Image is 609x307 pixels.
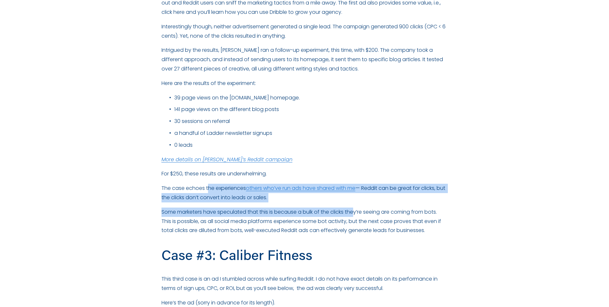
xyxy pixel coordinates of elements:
p: For $250, these results are underwhelming. [161,169,448,179]
p: Here are the results of the experiment: [161,79,448,88]
p: 30 sessions on referral [174,117,448,126]
p: 39 page views on the [DOMAIN_NAME] homepage. [174,93,448,103]
p: 141 page views on the different blog posts [174,105,448,114]
a: others who’ve run ads have shared with me [246,184,355,192]
p: Interestingly though, neither advertisement generated a single lead. The campaign generated 900 c... [161,22,448,41]
p: 0 leads [174,141,448,150]
h3: Case #3: Caliber Fitness [161,246,448,264]
a: More details on [PERSON_NAME]’s Reddit campaign [161,156,292,163]
p: The case echoes the experiences — Reddit can be great for clicks, but the clicks don’t convert in... [161,184,448,202]
p: Some marketers have speculated that this is because a bulk of the clicks they’re seeing are comin... [161,208,448,235]
p: a handful of Ladder newsletter signups [174,129,448,138]
p: Intrigued by the results, [PERSON_NAME] ran a follow-up experiment, this time, with $200. The com... [161,46,448,73]
p: This third case is an ad I stumbled across while surfing Reddit. I do not have exact details on i... [161,274,448,293]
